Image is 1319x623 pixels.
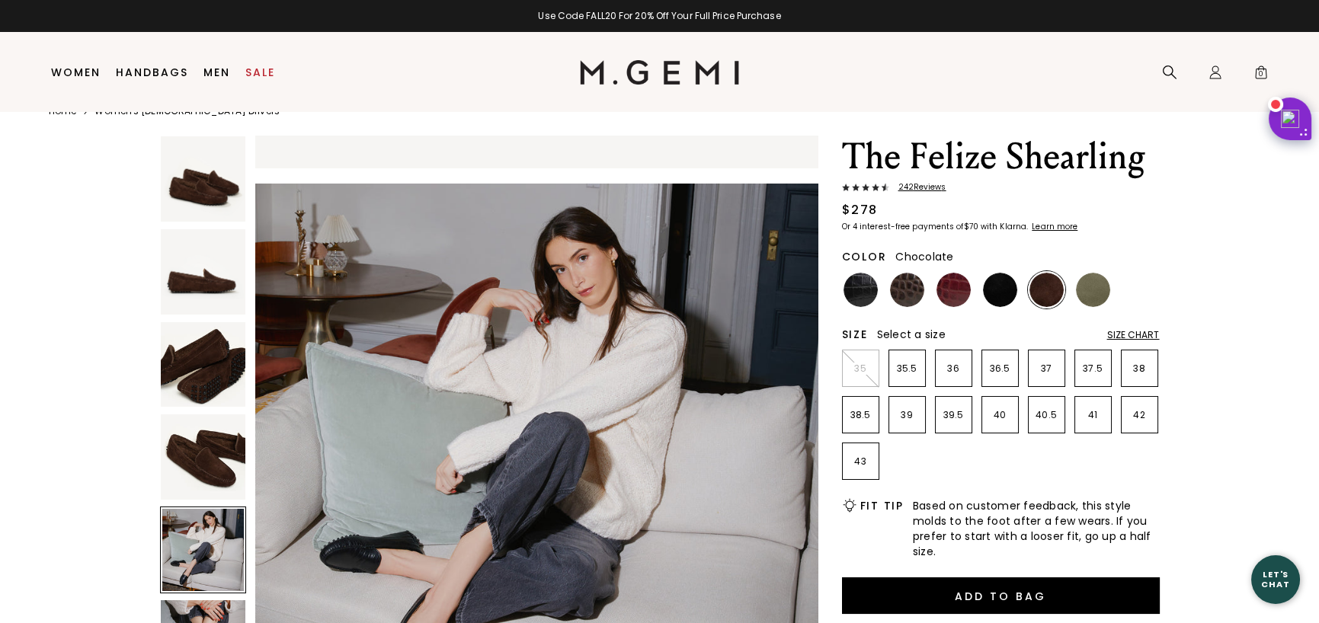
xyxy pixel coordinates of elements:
[51,66,101,78] a: Women
[842,201,878,219] div: $278
[842,577,1160,614] button: Add to Bag
[982,363,1018,375] p: 36.5
[913,498,1160,559] span: Based on customer feedback, this style molds to the foot after a few wears. If you prefer to star...
[843,363,879,375] p: 35
[936,273,971,307] img: Burgundy Croc
[116,66,188,78] a: Handbags
[889,183,946,192] span: 242 Review s
[982,409,1018,421] p: 40
[1251,570,1300,589] div: Let's Chat
[895,249,953,264] span: Chocolate
[1253,68,1269,83] span: 0
[842,136,1160,178] h1: The Felize Shearling
[161,229,246,315] img: The Felize Shearling
[877,327,946,342] span: Select a size
[203,66,230,78] a: Men
[981,221,1030,232] klarna-placement-style-body: with Klarna
[842,251,887,263] h2: Color
[580,60,739,85] img: M.Gemi
[842,328,868,340] h2: Size
[161,136,246,222] img: The Felize Shearling
[1076,273,1110,307] img: Olive
[860,500,904,512] h2: Fit Tip
[889,363,925,375] p: 35.5
[1075,409,1111,421] p: 41
[245,66,275,78] a: Sale
[1032,221,1077,232] klarna-placement-style-cta: Learn more
[161,414,246,500] img: The Felize Shearling
[964,221,978,232] klarna-placement-style-amount: $70
[1029,363,1064,375] p: 37
[1122,409,1157,421] p: 42
[1029,409,1064,421] p: 40.5
[842,221,964,232] klarna-placement-style-body: Or 4 interest-free payments of
[1107,329,1160,341] div: Size Chart
[1029,273,1064,307] img: Chocolate
[983,273,1017,307] img: Black
[843,455,879,468] p: 43
[843,409,879,421] p: 38.5
[842,183,1160,195] a: 242Reviews
[890,273,924,307] img: Chocolate Croc
[936,363,972,375] p: 36
[1075,363,1111,375] p: 37.5
[161,322,246,407] img: The Felize Shearling
[1122,363,1157,375] p: 38
[1030,222,1077,232] a: Learn more
[936,409,972,421] p: 39.5
[889,409,925,421] p: 39
[844,273,878,307] img: Black Croc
